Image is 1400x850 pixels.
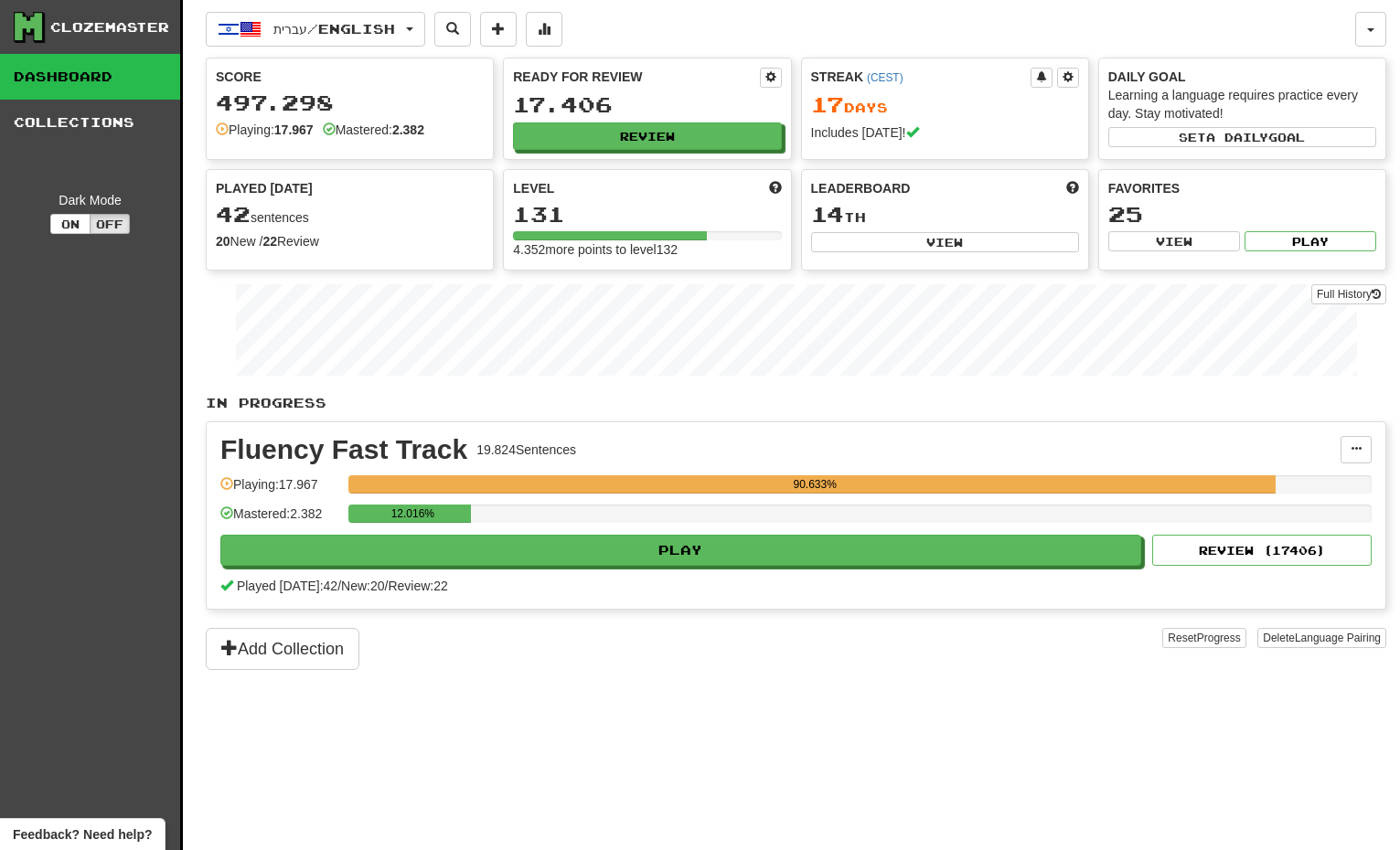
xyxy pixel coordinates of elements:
[220,505,339,535] div: Mastered: 2.382
[476,441,576,459] div: 19.824 Sentences
[262,234,277,249] strong: 22
[769,179,782,197] span: Score more points to level up
[1295,632,1381,644] span: Language Pairing
[216,121,314,139] div: Playing:
[1108,231,1240,251] button: View
[385,579,389,593] span: /
[216,201,251,227] span: 42
[1108,179,1376,197] div: Favorites
[216,179,313,197] span: Played [DATE]
[50,214,91,234] button: On
[237,579,337,593] span: Played [DATE]: 42
[216,232,484,250] div: New / Review
[811,123,1079,142] div: Includes [DATE]!
[1197,632,1241,644] span: Progress
[1245,231,1376,251] button: Play
[513,93,781,116] div: 17.406
[220,475,339,505] div: Playing: 17.967
[206,628,359,670] button: Add Collection
[220,436,467,463] div: Fluency Fast Track
[526,12,562,47] button: More stats
[274,122,314,137] strong: 17.967
[480,12,517,47] button: Add sentence to collection
[220,535,1141,566] button: Play
[811,232,1079,252] button: View
[392,122,424,137] strong: 2.382
[1108,127,1376,147] button: Seta dailygoal
[1108,203,1376,226] div: 25
[337,579,341,593] span: /
[14,191,166,209] div: Dark Mode
[1066,179,1079,197] span: This week in points, UTC
[811,68,1031,86] div: Streak
[354,505,471,523] div: 12.016%
[354,475,1276,494] div: 90.633%
[1206,131,1268,143] span: a daily
[206,12,425,47] button: עברית/English
[513,203,781,226] div: 131
[1152,535,1372,566] button: Review (17406)
[513,122,781,150] button: Review
[434,12,471,47] button: Search sentences
[513,240,781,259] div: 4.352 more points to level 132
[811,93,1079,117] div: Day s
[216,91,484,114] div: 497.298
[513,179,554,197] span: Level
[216,234,230,249] strong: 20
[273,21,395,37] span: עברית / English
[323,121,424,139] div: Mastered:
[513,68,759,86] div: Ready for Review
[206,394,1386,412] p: In Progress
[388,579,447,593] span: Review: 22
[811,203,1079,227] div: th
[341,579,384,593] span: New: 20
[811,201,844,227] span: 14
[811,179,911,197] span: Leaderboard
[1257,628,1386,648] button: DeleteLanguage Pairing
[1108,86,1376,122] div: Learning a language requires practice every day. Stay motivated!
[216,68,484,86] div: Score
[1311,284,1386,304] a: Full History
[50,18,169,37] div: Clozemaster
[90,214,130,234] button: Off
[1162,628,1245,648] button: ResetProgress
[867,71,903,84] a: (CEST)
[216,203,484,227] div: sentences
[1108,68,1376,86] div: Daily Goal
[811,91,844,117] span: 17
[13,825,152,844] span: Open feedback widget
